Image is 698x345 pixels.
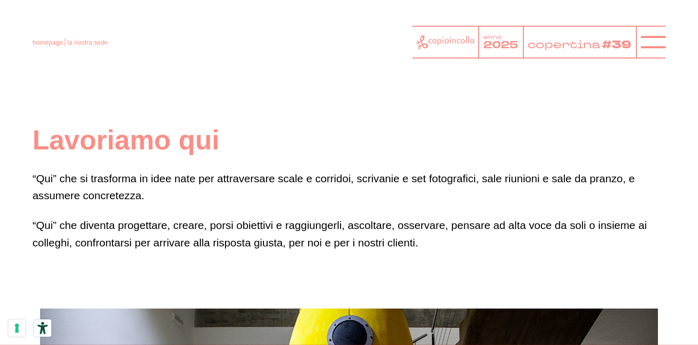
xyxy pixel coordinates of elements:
[34,319,51,337] button: Strumenti di accessibilità
[32,170,666,205] p: “Qui” che si trasforma in idee nate per attraversare scale e corridoi, scrivanie e set fotografic...
[67,39,108,46] span: la nostra sede
[8,319,26,337] button: Le tue preferenze relative al consenso per le tecnologie di tracciamento
[32,39,63,46] a: homepage
[32,217,666,252] p: “Qui” che diventa progettare, creare, porsi obiettivi e raggiungerli, ascoltare, osservare, pensa...
[32,123,666,158] h1: Lavoriamo qui
[602,37,631,52] tspan: #39
[483,39,518,52] tspan: 2025
[483,33,502,41] tspan: anno
[527,37,600,51] tspan: copertina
